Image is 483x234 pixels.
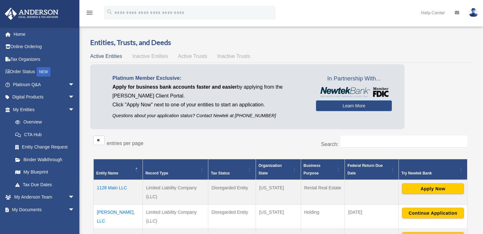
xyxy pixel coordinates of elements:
span: arrow_drop_down [68,191,81,204]
p: Click "Apply Now" next to one of your entities to start an application. [112,100,306,109]
a: Platinum Q&Aarrow_drop_down [4,78,84,91]
h3: Entities, Trusts, and Deeds [90,38,471,47]
th: Organization State: Activate to sort [256,159,301,180]
td: Holding [301,204,345,229]
span: Active Entities [90,54,122,59]
img: User Pic [469,8,478,17]
p: by applying from the [PERSON_NAME] Client Portal. [112,83,306,100]
span: Apply for business bank accounts faster and easier [112,84,237,90]
img: Anderson Advisors Platinum Portal [3,8,60,20]
a: My Entitiesarrow_drop_down [4,103,81,116]
a: Overview [9,116,78,129]
span: Organization State [258,163,282,175]
th: Tax Status: Activate to sort [208,159,256,180]
div: NEW [37,67,50,77]
td: Rental Real Estate [301,180,345,205]
a: Tax Organizers [4,53,84,66]
span: Federal Return Due Date [347,163,383,175]
td: Disregarded Entity [208,204,256,229]
span: Business Purpose [304,163,320,175]
span: arrow_drop_down [68,91,81,104]
th: Entity Name: Activate to invert sorting [94,159,143,180]
a: Online Ordering [4,41,84,53]
a: Entity Change Request [9,141,81,154]
td: [US_STATE] [256,204,301,229]
span: arrow_drop_down [68,78,81,91]
td: Disregarded Entity [208,180,256,205]
th: Business Purpose: Activate to sort [301,159,345,180]
i: menu [86,9,93,16]
span: Record Type [145,171,168,175]
button: Continue Application [402,208,464,218]
th: Record Type: Activate to sort [143,159,208,180]
span: Active Trusts [178,54,207,59]
a: Digital Productsarrow_drop_down [4,91,84,104]
td: [US_STATE] [256,180,301,205]
a: Binder Walkthrough [9,153,81,166]
a: Learn More [316,100,392,111]
img: NewtekBankLogoSM.png [319,87,389,97]
span: arrow_drop_down [68,203,81,216]
p: Platinum Member Exclusive: [112,74,306,83]
p: Questions about your application status? Contact Newtek at [PHONE_NUMBER] [112,112,306,120]
td: [PERSON_NAME], LLC [94,204,143,229]
a: My Blueprint [9,166,81,179]
a: My Anderson Teamarrow_drop_down [4,191,84,204]
td: 1128 Main LLC [94,180,143,205]
th: Try Newtek Bank : Activate to sort [399,159,467,180]
span: Inactive Entities [132,54,168,59]
a: Order StatusNEW [4,66,84,79]
span: Inactive Trusts [218,54,250,59]
th: Federal Return Due Date: Activate to sort [345,159,399,180]
td: Limited Liability Company (LLC) [143,180,208,205]
button: Apply Now [402,183,464,194]
label: Search: [321,142,339,147]
a: menu [86,11,93,16]
td: Limited Liability Company (LLC) [143,204,208,229]
a: Home [4,28,84,41]
span: Entity Name [96,171,118,175]
span: In Partnership With... [316,74,392,84]
i: search [106,9,113,16]
td: [DATE] [345,204,399,229]
span: Tax Status [211,171,230,175]
label: entries per page [107,141,144,146]
a: Tax Due Dates [9,178,81,191]
a: My Documentsarrow_drop_down [4,203,84,216]
span: arrow_drop_down [68,103,81,116]
div: Try Newtek Bank [401,169,458,177]
a: CTA Hub [9,128,81,141]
